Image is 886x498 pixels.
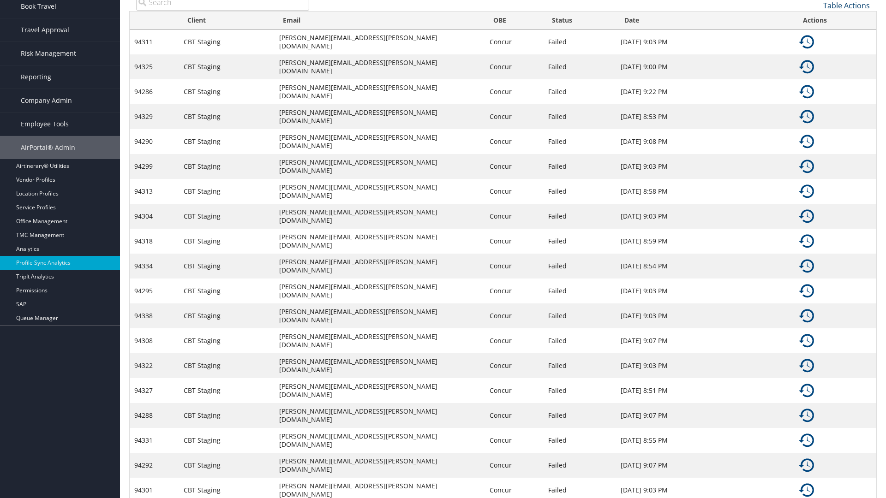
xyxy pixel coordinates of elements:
[485,104,544,129] td: Concur
[275,378,485,403] td: [PERSON_NAME][EMAIL_ADDRESS][PERSON_NAME][DOMAIN_NAME]
[544,129,616,154] td: Failed
[544,104,616,129] td: Failed
[179,129,274,154] td: CBT Staging
[275,353,485,378] td: [PERSON_NAME][EMAIL_ADDRESS][PERSON_NAME][DOMAIN_NAME]
[130,303,179,328] td: 94338
[823,0,870,11] a: Table Actions
[799,159,814,174] img: ta-history.png
[485,229,544,254] td: Concur
[275,79,485,104] td: [PERSON_NAME][EMAIL_ADDRESS][PERSON_NAME][DOMAIN_NAME]
[544,204,616,229] td: Failed
[275,129,485,154] td: [PERSON_NAME][EMAIL_ADDRESS][PERSON_NAME][DOMAIN_NAME]
[179,303,274,328] td: CBT Staging
[544,328,616,353] td: Failed
[179,154,274,179] td: CBT Staging
[799,87,814,95] a: Details
[130,154,179,179] td: 94299
[799,408,814,423] img: ta-history.png
[616,104,795,129] td: [DATE] 8:53 PM
[799,460,814,469] a: Details
[616,229,795,254] td: [DATE] 8:59 PM
[275,12,485,30] th: Email: activate to sort column ascending
[275,403,485,428] td: [PERSON_NAME][EMAIL_ADDRESS][PERSON_NAME][DOMAIN_NAME]
[799,186,814,195] a: Details
[275,279,485,303] td: [PERSON_NAME][EMAIL_ADDRESS][PERSON_NAME][DOMAIN_NAME]
[130,328,179,353] td: 94308
[799,458,814,473] img: ta-history.png
[799,311,814,320] a: Details
[799,184,814,199] img: ta-history.png
[179,79,274,104] td: CBT Staging
[485,453,544,478] td: Concur
[485,154,544,179] td: Concur
[799,284,814,298] img: ta-history.png
[799,59,814,74] img: ta-history.png
[616,328,795,353] td: [DATE] 9:07 PM
[799,259,814,273] img: ta-history.png
[616,378,795,403] td: [DATE] 8:51 PM
[275,54,485,79] td: [PERSON_NAME][EMAIL_ADDRESS][PERSON_NAME][DOMAIN_NAME]
[179,353,274,378] td: CBT Staging
[616,179,795,204] td: [DATE] 8:58 PM
[485,303,544,328] td: Concur
[616,254,795,279] td: [DATE] 8:54 PM
[179,403,274,428] td: CBT Staging
[130,378,179,403] td: 94327
[130,403,179,428] td: 94288
[544,428,616,453] td: Failed
[799,236,814,245] a: Details
[799,336,814,344] a: Details
[799,112,814,120] a: Details
[485,428,544,453] td: Concur
[799,234,814,249] img: ta-history.png
[179,30,274,54] td: CBT Staging
[616,54,795,79] td: [DATE] 9:00 PM
[130,204,179,229] td: 94304
[485,30,544,54] td: Concur
[795,12,876,30] th: Actions
[179,254,274,279] td: CBT Staging
[275,30,485,54] td: [PERSON_NAME][EMAIL_ADDRESS][PERSON_NAME][DOMAIN_NAME]
[544,254,616,279] td: Failed
[485,254,544,279] td: Concur
[799,433,814,448] img: ta-history.png
[485,54,544,79] td: Concur
[275,453,485,478] td: [PERSON_NAME][EMAIL_ADDRESS][PERSON_NAME][DOMAIN_NAME]
[544,229,616,254] td: Failed
[130,30,179,54] td: 94311
[799,410,814,419] a: Details
[799,358,814,373] img: ta-history.png
[544,154,616,179] td: Failed
[616,353,795,378] td: [DATE] 9:03 PM
[179,328,274,353] td: CBT Staging
[799,385,814,394] a: Details
[616,79,795,104] td: [DATE] 9:22 PM
[799,37,814,46] a: Details
[179,179,274,204] td: CBT Staging
[179,428,274,453] td: CBT Staging
[799,62,814,71] a: Details
[616,428,795,453] td: [DATE] 8:55 PM
[799,134,814,149] img: ta-history.png
[799,286,814,295] a: Details
[799,435,814,444] a: Details
[799,211,814,220] a: Details
[616,129,795,154] td: [DATE] 9:08 PM
[130,129,179,154] td: 94290
[485,179,544,204] td: Concur
[799,361,814,369] a: Details
[130,229,179,254] td: 94318
[799,483,814,498] img: ta-history.png
[179,104,274,129] td: CBT Staging
[544,303,616,328] td: Failed
[485,12,544,30] th: OBE: activate to sort column ascending
[799,485,814,494] a: Details
[799,35,814,49] img: ta-history.png
[179,279,274,303] td: CBT Staging
[616,12,795,30] th: Date: activate to sort column ascending
[799,261,814,270] a: Details
[275,254,485,279] td: [PERSON_NAME][EMAIL_ADDRESS][PERSON_NAME][DOMAIN_NAME]
[544,353,616,378] td: Failed
[799,209,814,224] img: ta-history.png
[485,378,544,403] td: Concur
